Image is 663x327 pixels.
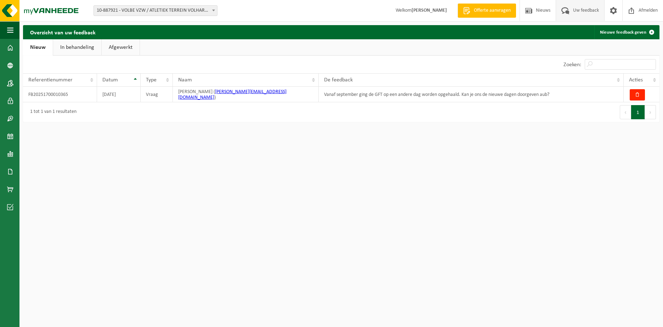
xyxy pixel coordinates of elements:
span: Type [146,77,157,83]
a: In behandeling [53,39,101,56]
span: Naam [178,77,192,83]
span: Referentienummer [28,77,73,83]
span: De feedback [324,77,353,83]
div: 1 tot 1 van 1 resultaten [27,106,76,119]
h2: Overzicht van uw feedback [23,25,103,39]
strong: [PERSON_NAME] [412,8,447,13]
span: Datum [102,77,118,83]
span: Acties [629,77,643,83]
td: [DATE] [97,87,141,102]
a: Nieuwe feedback geven [594,25,659,39]
td: Vanaf september ging de GFT op een andere dag worden opgehaald. Kan je ons de nieuwe dagen doorge... [319,87,624,102]
span: 10-887921 - VOLBE VZW / ATLETIEK TERREIN VOLHARDING BEVEREN - BEVEREN-WAAS [93,5,217,16]
td: FB20251700010365 [23,87,97,102]
td: [PERSON_NAME] ( ) [173,87,319,102]
a: [PERSON_NAME][EMAIL_ADDRESS][DOMAIN_NAME] [178,89,287,100]
button: Next [645,105,656,119]
span: Offerte aanvragen [472,7,512,14]
label: Zoeken: [563,62,581,68]
a: Nieuw [23,39,53,56]
button: Previous [620,105,631,119]
span: 10-887921 - VOLBE VZW / ATLETIEK TERREIN VOLHARDING BEVEREN - BEVEREN-WAAS [94,6,217,16]
button: 1 [631,105,645,119]
a: Offerte aanvragen [458,4,516,18]
td: Vraag [141,87,173,102]
a: Afgewerkt [102,39,140,56]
